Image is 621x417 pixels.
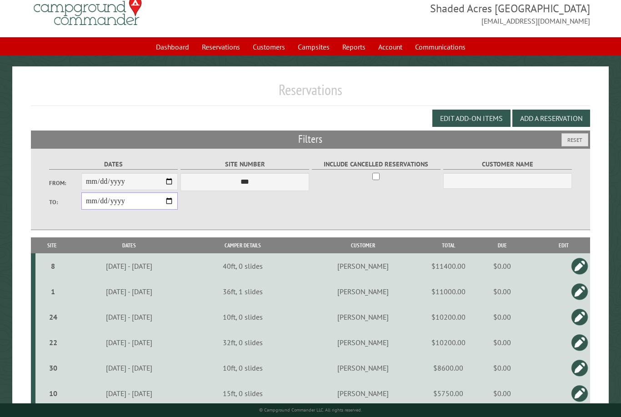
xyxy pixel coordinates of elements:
td: 10ft, 0 slides [190,304,296,330]
div: 1 [39,287,67,296]
a: Reports [337,38,371,55]
label: From: [49,179,81,187]
th: Total [430,237,466,253]
h2: Filters [31,131,590,148]
div: 24 [39,312,67,322]
a: Customers [247,38,290,55]
td: 40ft, 0 slides [190,253,296,279]
a: Campsites [292,38,335,55]
td: $0.00 [467,330,538,355]
div: 30 [39,363,67,372]
a: Dashboard [150,38,195,55]
th: Customer [296,237,430,253]
td: 15ft, 0 slides [190,381,296,406]
label: Include Cancelled Reservations [312,159,441,170]
button: Reset [561,133,588,146]
td: $0.00 [467,253,538,279]
span: Shaded Acres [GEOGRAPHIC_DATA] [EMAIL_ADDRESS][DOMAIN_NAME] [310,1,590,26]
td: $0.00 [467,304,538,330]
th: Camper Details [190,237,296,253]
td: [PERSON_NAME] [296,253,430,279]
td: 32ft, 0 slides [190,330,296,355]
div: [DATE] - [DATE] [70,312,189,322]
td: $0.00 [467,355,538,381]
div: [DATE] - [DATE] [70,261,189,271]
a: Account [373,38,408,55]
button: Add a Reservation [512,110,590,127]
h1: Reservations [31,81,590,106]
label: Customer Name [443,159,572,170]
label: Site Number [180,159,309,170]
td: $11400.00 [430,253,466,279]
td: $5750.00 [430,381,466,406]
div: [DATE] - [DATE] [70,363,189,372]
td: [PERSON_NAME] [296,330,430,355]
div: 22 [39,338,67,347]
div: [DATE] - [DATE] [70,287,189,296]
div: 10 [39,389,67,398]
th: Edit [538,237,590,253]
label: To: [49,198,81,206]
small: © Campground Commander LLC. All rights reserved. [259,407,362,413]
td: $0.00 [467,381,538,406]
th: Dates [68,237,190,253]
div: 8 [39,261,67,271]
td: [PERSON_NAME] [296,355,430,381]
a: Reservations [196,38,245,55]
th: Due [467,237,538,253]
td: 36ft, 1 slides [190,279,296,304]
div: [DATE] - [DATE] [70,338,189,347]
button: Edit Add-on Items [432,110,511,127]
td: [PERSON_NAME] [296,304,430,330]
td: $10200.00 [430,304,466,330]
th: Site [35,237,68,253]
td: $10200.00 [430,330,466,355]
label: Dates [49,159,178,170]
a: Communications [410,38,471,55]
div: [DATE] - [DATE] [70,389,189,398]
td: $0.00 [467,279,538,304]
td: $11000.00 [430,279,466,304]
td: [PERSON_NAME] [296,279,430,304]
td: [PERSON_NAME] [296,381,430,406]
td: $8600.00 [430,355,466,381]
td: 10ft, 0 slides [190,355,296,381]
